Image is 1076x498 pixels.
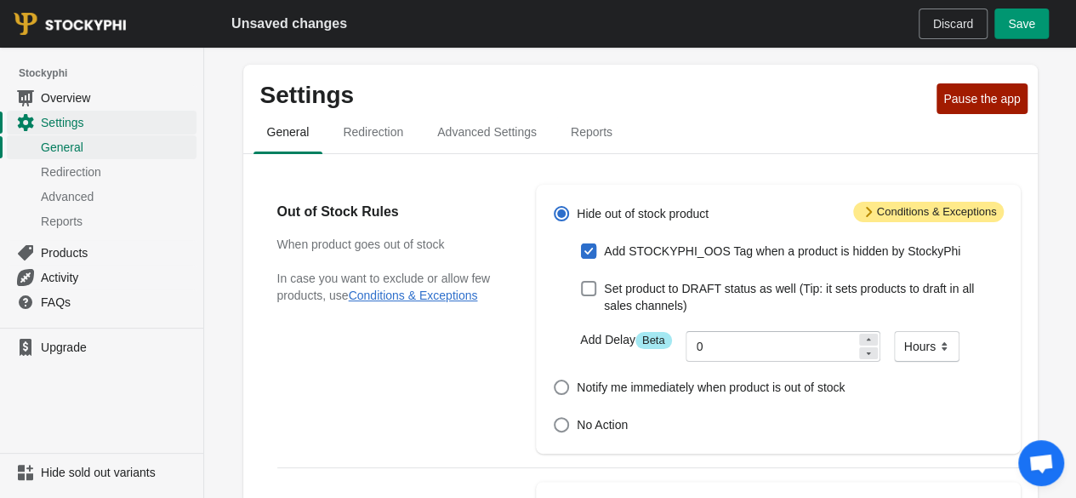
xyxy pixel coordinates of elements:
[277,236,503,253] h3: When product goes out of stock
[41,188,193,205] span: Advanced
[41,339,193,356] span: Upgrade
[260,82,931,109] p: Settings
[329,117,417,147] span: Redirection
[41,213,193,230] span: Reports
[7,85,196,110] a: Overview
[41,464,193,481] span: Hide sold out variants
[577,379,845,396] span: Notify me immediately when product is out of stock
[1008,17,1035,31] span: Save
[1018,440,1064,486] div: Open chat
[943,92,1020,106] span: Pause the app
[326,110,420,154] button: redirection
[349,289,478,302] button: Conditions & Exceptions
[7,159,196,184] a: Redirection
[41,139,193,156] span: General
[41,269,193,286] span: Activity
[277,202,503,222] h2: Out of Stock Rules
[19,65,203,82] span: Stockyphi
[231,14,347,34] h2: Unsaved changes
[7,461,196,484] a: Hide sold out variants
[41,244,193,261] span: Products
[853,202,1004,222] span: Conditions & Exceptions
[919,9,988,39] button: Discard
[554,110,629,154] button: reports
[580,331,671,349] label: Add Delay
[635,332,672,349] span: Beta
[41,89,193,106] span: Overview
[41,163,193,180] span: Redirection
[250,110,327,154] button: general
[604,243,960,260] span: Add STOCKYPHI_OOS Tag when a product is hidden by StockyPhi
[577,416,628,433] span: No Action
[253,117,323,147] span: General
[7,335,196,359] a: Upgrade
[7,184,196,209] a: Advanced
[557,117,626,147] span: Reports
[604,280,1003,314] span: Set product to DRAFT status as well (Tip: it sets products to draft in all sales channels)
[41,114,193,131] span: Settings
[937,83,1027,114] button: Pause the app
[424,117,550,147] span: Advanced Settings
[420,110,554,154] button: Advanced settings
[41,294,193,311] span: FAQs
[7,265,196,289] a: Activity
[7,110,196,135] a: Settings
[7,209,196,233] a: Reports
[7,289,196,314] a: FAQs
[7,240,196,265] a: Products
[7,135,196,159] a: General
[277,270,503,304] p: In case you want to exclude or allow few products, use
[933,17,973,31] span: Discard
[577,205,709,222] span: Hide out of stock product
[994,9,1049,39] button: Save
